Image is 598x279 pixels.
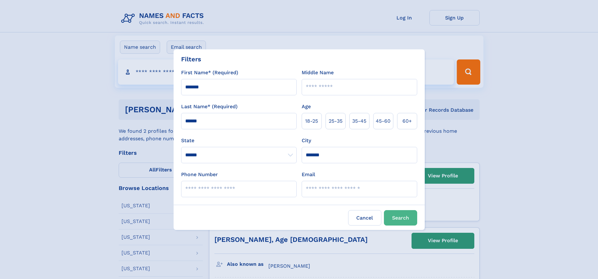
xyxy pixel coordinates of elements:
[181,137,297,144] label: State
[181,103,238,110] label: Last Name* (Required)
[181,69,238,76] label: First Name* (Required)
[376,117,391,125] span: 45‑60
[329,117,342,125] span: 25‑35
[181,171,218,178] label: Phone Number
[302,69,334,76] label: Middle Name
[384,210,417,226] button: Search
[302,137,311,144] label: City
[302,103,311,110] label: Age
[181,54,201,64] div: Filters
[302,171,315,178] label: Email
[305,117,318,125] span: 18‑25
[348,210,381,226] label: Cancel
[352,117,366,125] span: 35‑45
[402,117,412,125] span: 60+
